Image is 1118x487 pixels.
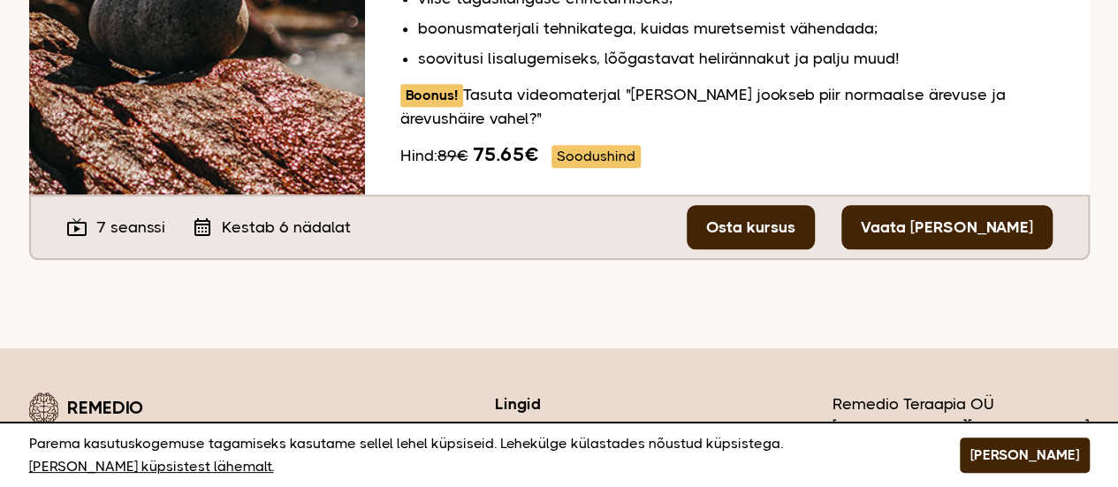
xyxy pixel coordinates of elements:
[418,47,1054,70] li: soovitusi lisalugemiseks, lõõgastavat helirännakut ja palju muud!
[473,143,538,165] b: 75.65€
[960,438,1090,473] button: [PERSON_NAME]
[833,392,1090,482] div: Remedio Teraapia OÜ
[192,216,351,239] div: Kestab 6 nädalat
[833,415,1090,438] div: [EMAIL_ADDRESS][DOMAIN_NAME]
[551,145,641,168] span: Soodushind
[66,216,165,239] div: 7 seanssi
[841,205,1053,249] a: Vaata [PERSON_NAME]
[400,84,463,107] span: Boonus!
[29,455,274,478] a: [PERSON_NAME] küpsistest lähemalt.
[495,392,726,415] h3: Lingid
[29,392,389,424] div: Remedio
[29,392,58,424] img: Remedio logo
[418,17,1054,40] li: boonusmaterjali tehnikatega, kuidas muretsemist vähendada;
[687,205,815,249] a: Osta kursus
[400,143,1054,168] div: Hind:
[192,217,213,238] i: calendar_month
[437,147,468,164] span: 89€
[66,217,87,238] i: live_tv
[29,432,916,478] p: Parema kasutuskogemuse tagamiseks kasutame sellel lehel küpsiseid. Lehekülge külastades nõustud k...
[400,83,1054,130] p: Tasuta videomaterjal "[PERSON_NAME] jookseb piir normaalse ärevuse ja ärevushäire vahel?"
